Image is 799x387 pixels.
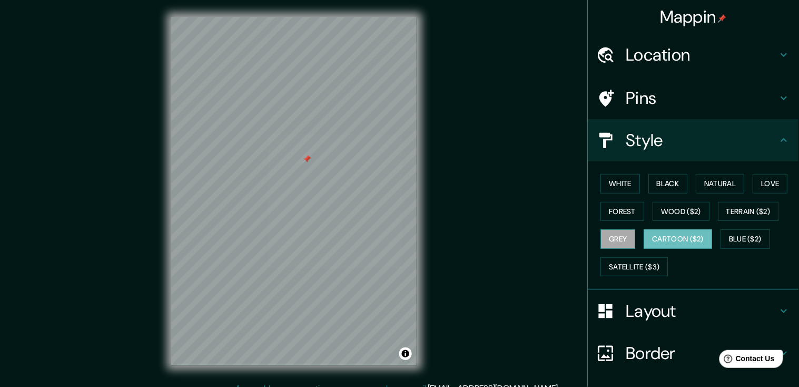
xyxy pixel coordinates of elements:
button: Forest [601,202,645,221]
h4: Pins [626,88,778,109]
button: Toggle attribution [399,347,412,360]
h4: Style [626,130,778,151]
button: White [601,174,640,193]
button: Love [753,174,788,193]
h4: Border [626,343,778,364]
div: Layout [588,290,799,332]
button: Blue ($2) [721,229,771,249]
img: pin-icon.png [718,14,727,23]
button: Wood ($2) [653,202,710,221]
div: Border [588,332,799,374]
iframe: Help widget launcher [705,346,787,375]
button: Cartoon ($2) [644,229,713,249]
button: Satellite ($3) [601,257,668,277]
button: Grey [601,229,636,249]
button: Terrain ($2) [718,202,780,221]
h4: Layout [626,301,778,322]
canvas: Map [171,17,417,365]
div: Style [588,119,799,161]
div: Pins [588,77,799,119]
div: Location [588,34,799,76]
h4: Location [626,44,778,65]
button: Black [649,174,688,193]
button: Natural [696,174,745,193]
h4: Mappin [660,6,727,27]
